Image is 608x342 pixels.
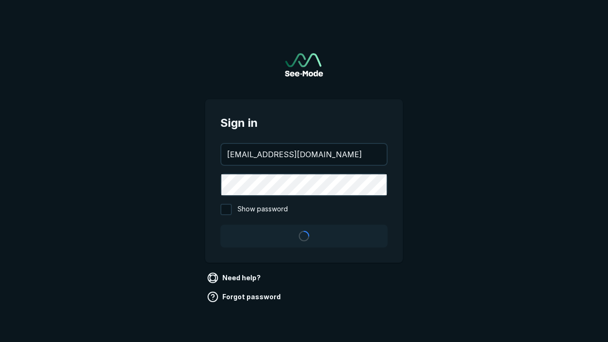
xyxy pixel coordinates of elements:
a: Go to sign in [285,53,323,76]
span: Sign in [220,114,388,132]
img: See-Mode Logo [285,53,323,76]
input: your@email.com [221,144,387,165]
span: Show password [237,204,288,215]
a: Forgot password [205,289,285,304]
a: Need help? [205,270,265,285]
